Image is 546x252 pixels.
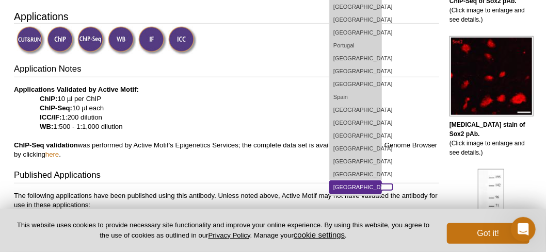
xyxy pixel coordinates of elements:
a: Spain [330,91,381,104]
img: ChIP Validated [47,26,75,55]
p: This website uses cookies to provide necessary site functionality and improve your online experie... [17,221,430,240]
strong: ChIP-Seq: [40,104,72,112]
p: 10 µl per ChIP 10 µl each 1:200 dilution 1:500 - 1:1,000 dilution was performed by Active Motif's... [14,85,439,159]
a: [GEOGRAPHIC_DATA] [330,142,381,155]
strong: ChIP: [40,95,57,103]
h3: Applications [14,9,439,24]
img: Sox2 antibody (pAb) tested by Western blot. [478,169,504,249]
a: [GEOGRAPHIC_DATA] [330,181,381,194]
a: [GEOGRAPHIC_DATA] [330,65,381,78]
a: [GEOGRAPHIC_DATA] [330,1,381,13]
a: [GEOGRAPHIC_DATA] [330,129,381,142]
b: ChIP-Seq validation [14,141,78,149]
button: Got it! [447,223,529,244]
a: [GEOGRAPHIC_DATA] [330,78,381,91]
b: [MEDICAL_DATA] stain of Sox2 pAb. [449,121,525,138]
button: cookie settings [294,230,345,239]
a: [GEOGRAPHIC_DATA] [330,13,381,26]
b: Applications Validated by Active Motif: [14,86,139,93]
a: [GEOGRAPHIC_DATA] [330,52,381,65]
a: here [45,150,59,158]
a: [GEOGRAPHIC_DATA] [330,168,381,181]
strong: ICC/IF: [40,113,62,121]
a: Portugal [330,39,381,52]
a: [GEOGRAPHIC_DATA] [330,26,381,39]
img: Immunofluorescence Validated [138,26,167,55]
img: ChIP-Seq Validated [77,26,106,55]
img: CUT&RUN Validated [17,26,45,55]
a: [GEOGRAPHIC_DATA] [330,104,381,116]
p: (Click image to enlarge and see details.) [449,120,532,157]
img: Sox2 antibody (pAb) tested by immunofluorescence. [449,36,534,116]
img: Immunocytochemistry Validated [168,26,197,55]
a: Privacy Policy [208,231,250,239]
a: [GEOGRAPHIC_DATA] [330,155,381,168]
strong: WB: [40,123,53,130]
h3: Application Notes [14,63,439,77]
h3: Published Applications [14,169,439,183]
iframe: Intercom live chat [511,217,536,242]
a: [GEOGRAPHIC_DATA] [330,116,381,129]
img: Western Blot Validated [108,26,136,55]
